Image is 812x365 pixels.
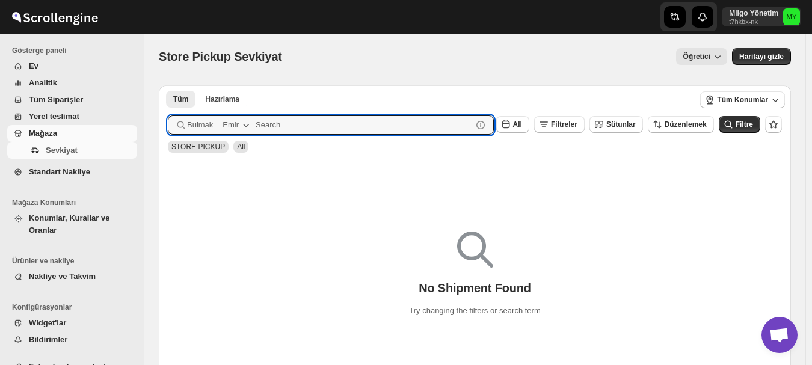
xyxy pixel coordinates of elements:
[29,213,109,235] span: Konumlar, Kurallar ve Oranlar
[29,335,67,344] span: Bildirimler
[589,116,643,133] button: Sütunlar
[7,268,137,285] button: Nakliye ve Takvim
[722,7,801,26] button: User menu
[29,272,96,281] span: Nakliye ve Takvim
[665,120,707,129] span: Düzenlemek
[683,52,710,61] span: Öğretici
[534,116,585,133] button: Filtreler
[717,95,768,105] span: Tüm Konumlar
[171,143,225,151] span: STORE PICKUP
[187,119,213,131] span: Bulmak
[10,2,100,32] img: ScrollEngine
[513,120,522,129] span: All
[29,318,66,327] span: Widget'lar
[205,94,239,104] span: Hazırlama
[7,75,137,91] button: Analitik
[7,210,137,239] button: Konumlar, Kurallar ve Oranlar
[166,91,195,108] button: All
[223,119,239,131] div: Emir
[237,143,245,151] span: All
[7,331,137,348] button: Bildirimler
[29,95,83,104] span: Tüm Siparişler
[7,91,137,108] button: Tüm Siparişler
[46,146,78,155] span: Sevkiyat
[7,142,137,159] button: Sevkiyat
[29,78,57,87] span: Analitik
[419,281,531,295] p: No Shipment Found
[729,8,778,18] p: Milgo Yönetim
[29,61,38,70] span: Ev
[736,120,753,129] span: Filtre
[12,46,138,55] span: Gösterge paneli
[198,91,247,108] button: Preparing
[29,167,90,176] span: Standart Nakliye
[457,232,493,268] img: Empty search results
[761,317,798,353] div: Açık sohbet
[732,48,791,65] button: Map action label
[7,314,137,331] button: Widget'lar
[12,256,138,266] span: Ürünler ve nakliye
[676,48,727,65] button: Öğretici
[787,13,797,20] text: MY
[12,302,138,312] span: Konfigürasyonlar
[551,120,577,129] span: Filtreler
[606,120,636,129] span: Sütunlar
[256,115,472,135] input: Search
[700,91,785,108] button: Tüm Konumlar
[7,58,137,75] button: Ev
[215,115,259,135] button: Emir
[173,94,188,104] span: Tüm
[29,112,79,121] span: Yerel teslimat
[739,52,784,61] span: Haritayı gizle
[29,129,57,138] span: Mağaza
[159,50,282,63] span: Store Pickup Sevkiyat
[719,116,760,133] button: Filtre
[783,8,800,25] span: Milgo Yönetim
[12,198,138,207] span: Mağaza Konumları
[648,116,714,133] button: Düzenlemek
[409,305,540,317] p: Try changing the filters or search term
[729,18,778,25] p: t7hkbx-nk
[496,116,529,133] button: All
